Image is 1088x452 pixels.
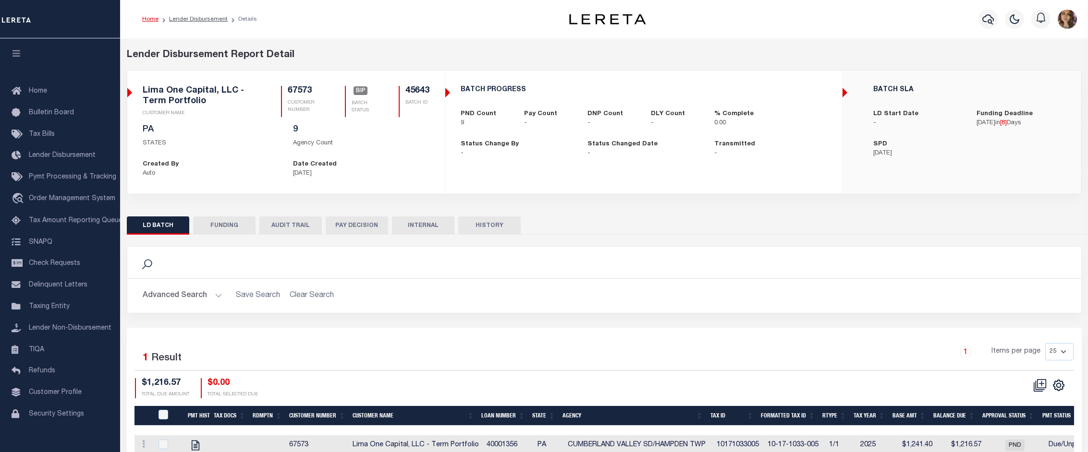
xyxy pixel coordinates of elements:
span: Tax Amount Reporting Queue [29,217,122,224]
button: HISTORY [458,216,521,235]
span: BIP [354,86,368,95]
span: Lender Disbursement [29,152,96,159]
p: - [587,119,636,128]
label: SPD [873,140,887,149]
h5: 9 [293,125,429,135]
p: STATES [143,139,279,148]
label: Funding Deadline [977,109,1033,119]
th: Customer Number: activate to sort column ascending [285,406,349,426]
a: Lender Disbursement [169,16,228,22]
a: BIP [354,87,368,95]
span: Tax Bills [29,131,55,138]
th: RType: activate to sort column ascending [819,406,850,426]
h5: 45643 [405,86,429,96]
span: Pymt Processing & Tracking [29,174,116,180]
span: Items per page [991,346,1040,357]
span: PND [1005,440,1025,451]
p: - [651,119,700,128]
th: Tax Docs: activate to sort column ascending [210,406,249,426]
img: logo-dark.svg [569,14,646,24]
label: Status Change By [461,140,519,149]
span: Bulletin Board [29,109,74,116]
span: Customer Profile [29,389,82,396]
label: Transmitted [714,140,755,149]
span: Delinquent Letters [29,282,87,288]
span: Lender Non-Disbursement [29,325,111,332]
span: Taxing Entity [29,303,70,310]
span: Security Settings [29,411,84,417]
p: TOTAL DUE AMOUNT [142,391,189,398]
span: Home [29,88,47,95]
label: DLY Count [651,109,685,119]
span: Due/Unpaid [1049,441,1086,448]
span: Order Management System [29,195,115,202]
p: BATCH STATUS [352,100,376,114]
p: - [873,119,962,128]
th: Base Amt: activate to sort column ascending [889,406,929,426]
p: - [714,149,827,158]
a: Home [142,16,159,22]
span: [ ] [1000,120,1007,126]
th: Tax Id: activate to sort column ascending [707,406,757,426]
th: Formatted Tax Id: activate to sort column ascending [757,406,819,426]
label: % Complete [714,109,754,119]
h5: BATCH PROGRESS [461,86,827,94]
p: - [587,149,700,158]
a: 1 [960,346,971,357]
th: PayeePmtBatchStatus [153,406,184,426]
p: - [524,119,573,128]
i: travel_explore [12,193,27,205]
th: Approval Status: activate to sort column ascending [978,406,1038,426]
h4: $1,216.57 [142,378,189,389]
span: Refunds [29,368,55,374]
h5: 67573 [288,86,322,96]
h5: PA [143,125,279,135]
span: 1 [143,353,148,363]
th: Customer Name: activate to sort column ascending [349,406,477,426]
p: Auto [143,169,279,178]
button: AUDIT TRAIL [259,216,322,235]
th: Balance Due: activate to sort column ascending [929,406,978,426]
p: [DATE] [293,169,429,178]
label: PND Count [461,109,496,119]
th: &nbsp;&nbsp;&nbsp;&nbsp;&nbsp;&nbsp;&nbsp;&nbsp;&nbsp;&nbsp; [134,406,153,426]
p: - [461,149,573,158]
p: 9 [461,119,510,128]
label: DNP Count [587,109,623,119]
th: Rdmptn: activate to sort column ascending [249,406,285,426]
p: 0.00 [714,119,763,128]
th: State: activate to sort column ascending [528,406,559,426]
button: LD BATCH [127,216,189,235]
th: Agency: activate to sort column ascending [559,406,706,426]
button: INTERNAL [392,216,454,235]
span: 8 [1002,120,1005,126]
th: Pmt Hist [184,406,210,426]
h5: BATCH SLA [873,86,1065,94]
p: TOTAL SELECTED DUE [208,391,258,398]
label: Result [151,351,182,366]
th: Pmt Status: activate to sort column ascending [1038,406,1084,426]
span: [DATE] [977,120,995,126]
h4: $0.00 [208,378,258,389]
th: Loan Number: activate to sort column ascending [477,406,528,426]
p: CUSTOMER NAME [143,110,258,117]
div: Lender Disbursement Report Detail [127,48,1082,62]
label: Status Changed Date [587,140,658,149]
p: Agency Count [293,139,429,148]
p: BATCH ID [405,99,429,107]
label: Created By [143,160,179,169]
p: CUSTOMER NUMBER [288,99,322,114]
span: TIQA [29,346,44,353]
button: FUNDING [193,216,256,235]
p: in Days [977,119,1065,128]
span: Check Requests [29,260,80,267]
li: Details [228,15,257,24]
th: Tax Year: activate to sort column ascending [850,406,889,426]
label: Pay Count [524,109,557,119]
label: Date Created [293,160,337,169]
button: Advanced Search [143,286,222,305]
label: LD Start Date [873,109,918,119]
h5: Lima One Capital, LLC - Term Portfolio [143,86,258,107]
p: [DATE] [873,149,962,158]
